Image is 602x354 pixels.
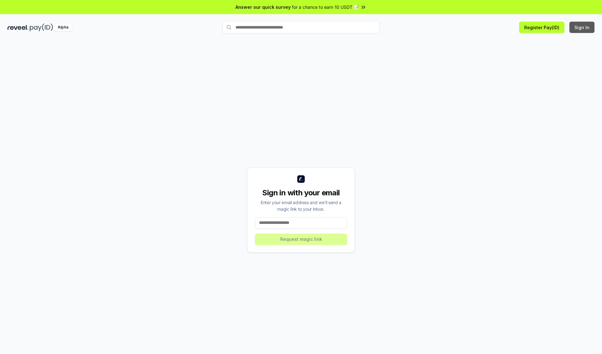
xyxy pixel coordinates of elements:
[297,175,305,183] img: logo_small
[292,4,359,10] span: for a chance to earn 10 USDT 📝
[8,24,29,31] img: reveel_dark
[569,22,594,33] button: Sign In
[30,24,53,31] img: pay_id
[235,4,291,10] span: Answer our quick survey
[255,188,347,198] div: Sign in with your email
[54,24,72,31] div: Alpha
[519,22,564,33] button: Register Pay(ID)
[255,199,347,212] div: Enter your email address and we’ll send a magic link to your inbox.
